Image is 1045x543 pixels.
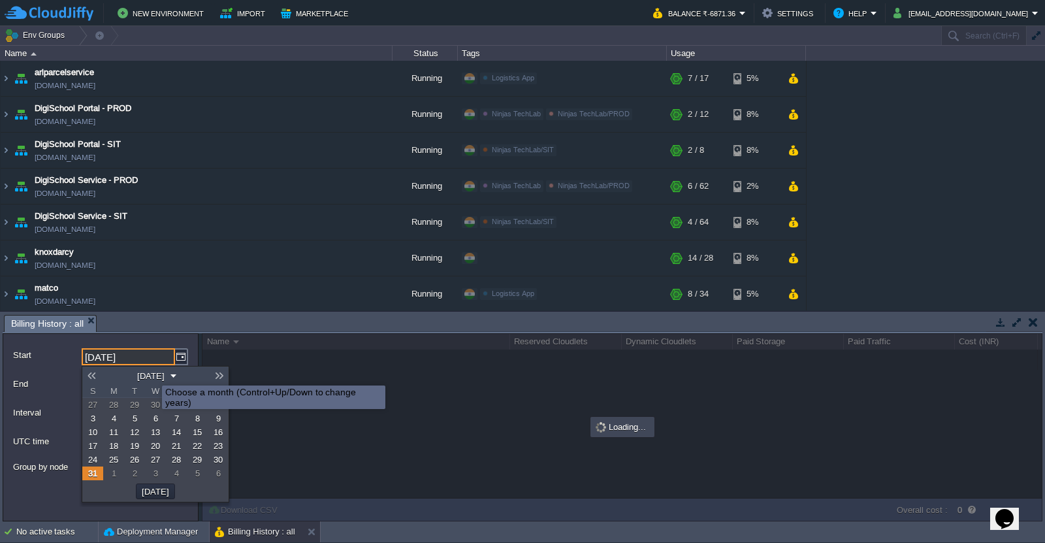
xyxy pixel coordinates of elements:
a: 13 [145,425,166,439]
div: Running [393,97,458,132]
a: 27 [145,453,166,467]
span: Ninjas TechLab/PROD [558,182,630,189]
a: 28 [103,398,124,412]
div: 8% [733,240,776,276]
a: 30 [145,398,166,412]
button: Env Groups [5,26,69,44]
span: 5 [195,469,200,478]
a: 8 [187,412,208,425]
div: 2% [733,169,776,204]
a: 14 [166,425,187,439]
a: 2 [124,467,145,480]
span: 3 [91,414,95,423]
button: Balance ₹-6871.36 [653,5,739,21]
img: AMDAwAAAACH5BAEAAAAALAAAAAABAAEAAAICRAEAOw== [1,205,11,240]
img: AMDAwAAAACH5BAEAAAAALAAAAAABAAEAAAICRAEAOw== [1,97,11,132]
a: 7 [166,412,187,425]
span: 6 [216,469,221,478]
a: 26 [124,453,145,467]
button: Settings [762,5,817,21]
a: [DOMAIN_NAME] [35,115,95,128]
span: 10 [88,427,97,437]
img: AMDAwAAAACH5BAEAAAAALAAAAAABAAEAAAICRAEAOw== [12,169,30,204]
label: Interval [13,406,80,420]
span: 30 [214,455,223,465]
a: 4 [103,412,124,425]
button: Deployment Manager [104,525,198,538]
button: Marketplace [281,5,352,21]
div: 8% [733,205,776,240]
div: Name [1,46,392,61]
div: Choose a month (Control+Up/Down to change years) [165,387,382,408]
span: Ninjas TechLab/SIT [492,146,554,154]
a: 31 [82,467,103,480]
label: Start [13,348,80,362]
span: 3 [153,469,158,478]
span: 15 [193,427,202,437]
a: 4 [166,467,187,480]
div: Usage [667,46,805,61]
a: arlparcelservice [35,66,94,79]
a: 6 [208,467,229,480]
span: 8 [195,414,200,423]
span: 9 [216,414,221,423]
img: AMDAwAAAACH5BAEAAAAALAAAAAABAAEAAAICRAEAOw== [31,52,37,56]
span: 6 [153,414,158,423]
span: 28 [109,400,118,410]
iframe: chat widget [990,491,1032,530]
span: Ninjas TechLab/SIT [492,218,554,225]
span: 1 [112,469,116,478]
a: [DOMAIN_NAME] [35,223,95,236]
span: 12 [130,427,139,437]
div: 5% [733,61,776,96]
span: T [166,385,187,397]
span: 27 [151,455,160,465]
span: 29 [193,455,202,465]
button: Help [833,5,871,21]
div: Running [393,61,458,96]
a: matco [35,282,58,295]
span: F [187,385,208,397]
button: [EMAIL_ADDRESS][DOMAIN_NAME] [893,5,1032,21]
span: 2 [133,469,137,478]
span: 25 [109,455,118,465]
span: 21 [172,441,181,451]
img: AMDAwAAAACH5BAEAAAAALAAAAAABAAEAAAICRAEAOw== [1,61,11,96]
a: 19 [124,439,145,453]
span: 7 [174,414,179,423]
img: AMDAwAAAACH5BAEAAAAALAAAAAABAAEAAAICRAEAOw== [12,97,30,132]
img: AMDAwAAAACH5BAEAAAAALAAAAAABAAEAAAICRAEAOw== [12,240,30,276]
img: AMDAwAAAACH5BAEAAAAALAAAAAABAAEAAAICRAEAOw== [1,240,11,276]
a: 20 [145,439,166,453]
span: 19 [130,441,139,451]
span: 23 [214,441,223,451]
div: Running [393,205,458,240]
span: T [124,385,145,397]
span: DigiSchool Portal - SIT [35,138,121,151]
span: 5 [133,414,137,423]
a: 28 [166,453,187,467]
div: 14 / 28 [688,240,713,276]
a: 30 [208,453,229,467]
span: Ninjas TechLab [492,110,541,118]
div: 5% [733,276,776,312]
a: 15 [187,425,208,439]
a: 3 [82,412,103,425]
a: DigiSchool Service - PROD [35,174,138,187]
label: End [13,377,80,391]
span: 31 [88,469,97,478]
a: [DOMAIN_NAME] [35,79,95,92]
button: [DATE] [133,370,169,382]
img: AMDAwAAAACH5BAEAAAAALAAAAAABAAEAAAICRAEAOw== [12,205,30,240]
span: 28 [172,455,181,465]
span: 30 [151,400,160,410]
div: Status [393,46,457,61]
span: Ninjas TechLab/PROD [558,110,630,118]
a: 29 [124,398,145,412]
span: 16 [214,427,223,437]
img: AMDAwAAAACH5BAEAAAAALAAAAAABAAEAAAICRAEAOw== [12,133,30,168]
label: UTC time [13,435,157,448]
